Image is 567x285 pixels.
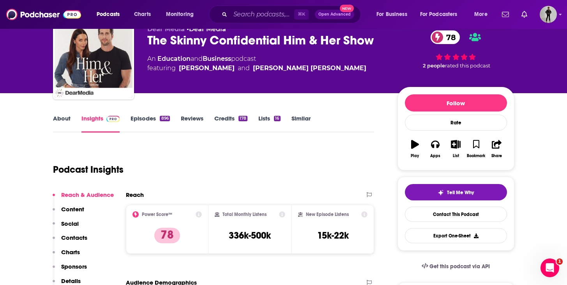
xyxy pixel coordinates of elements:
button: Bookmark [466,135,486,163]
button: open menu [161,8,204,21]
span: ⌘ K [294,9,309,19]
span: Get this podcast via API [429,263,490,270]
button: Charts [53,248,80,263]
div: 896 [160,116,170,121]
h2: Reach [126,191,144,198]
h3: 15k-22k [317,230,349,241]
p: 78 [154,228,180,243]
h2: Power Score™ [142,212,172,217]
a: Lauryn Evarts Bosstick [253,64,366,73]
a: Business [203,55,231,62]
input: Search podcasts, credits, & more... [230,8,294,21]
span: 2 people [423,63,445,69]
img: Podchaser - Follow, Share and Rate Podcasts [6,7,81,22]
button: Follow [405,94,507,112]
a: Similar [291,115,311,133]
a: Show notifications dropdown [499,8,512,21]
img: The Skinny Confidential Him & Her Show [55,20,132,98]
span: Dear Media [147,25,185,33]
h2: Total Monthly Listens [223,212,267,217]
img: tell me why sparkle [438,189,444,196]
button: Social [53,220,79,234]
p: Sponsors [61,263,87,270]
div: An podcast [147,54,366,73]
button: Share [486,135,507,163]
span: Monitoring [166,9,194,20]
a: 78 [431,30,460,44]
span: Logged in as maradorne [540,6,557,23]
button: Contacts [53,234,87,248]
a: Get this podcast via API [415,257,496,276]
a: Education [157,55,191,62]
a: About [53,115,71,133]
a: Episodes896 [131,115,170,133]
button: open menu [91,8,130,21]
span: Charts [134,9,151,20]
p: Details [61,277,81,285]
a: Contact This Podcast [405,207,507,222]
p: Social [61,220,79,227]
button: tell me why sparkleTell Me Why [405,184,507,200]
span: More [474,9,488,20]
div: 16 [274,116,280,121]
div: 78 2 peoplerated this podcast [397,25,514,74]
span: For Business [376,9,407,20]
button: open menu [415,8,469,21]
a: Dear Media [189,25,226,33]
h1: Podcast Insights [53,164,124,175]
iframe: Intercom live chat [541,258,559,277]
button: Play [405,135,425,163]
span: 78 [438,30,460,44]
a: Charts [129,8,155,21]
a: Reviews [181,115,203,133]
h3: 336k-500k [229,230,271,241]
p: Reach & Audience [61,191,114,198]
div: Share [491,154,502,158]
span: For Podcasters [420,9,457,20]
span: featuring [147,64,366,73]
img: Podchaser Pro [106,116,120,122]
div: 178 [238,116,247,121]
p: Content [61,205,84,213]
button: Sponsors [53,263,87,277]
span: 1 [556,258,563,265]
a: InsightsPodchaser Pro [81,115,120,133]
a: Show notifications dropdown [518,8,530,21]
span: New [340,5,354,12]
span: and [238,64,250,73]
span: Open Advanced [318,12,351,16]
span: Podcasts [97,9,120,20]
button: Content [53,205,84,220]
button: open menu [469,8,497,21]
p: Contacts [61,234,87,241]
span: rated this podcast [445,63,490,69]
a: Credits178 [214,115,247,133]
img: User Profile [540,6,557,23]
div: Rate [405,115,507,131]
div: Play [411,154,419,158]
button: Reach & Audience [53,191,114,205]
button: Show profile menu [540,6,557,23]
button: Open AdvancedNew [315,10,354,19]
p: Charts [61,248,80,256]
span: and [191,55,203,62]
h2: New Episode Listens [306,212,349,217]
button: Apps [425,135,445,163]
div: Apps [430,154,440,158]
span: Tell Me Why [447,189,474,196]
a: Lists16 [258,115,280,133]
div: List [453,154,459,158]
div: Bookmark [467,154,485,158]
button: open menu [371,8,417,21]
button: List [445,135,466,163]
span: • [187,25,226,33]
button: Export One-Sheet [405,228,507,243]
a: Michael Bosstick [179,64,235,73]
div: Search podcasts, credits, & more... [216,5,368,23]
